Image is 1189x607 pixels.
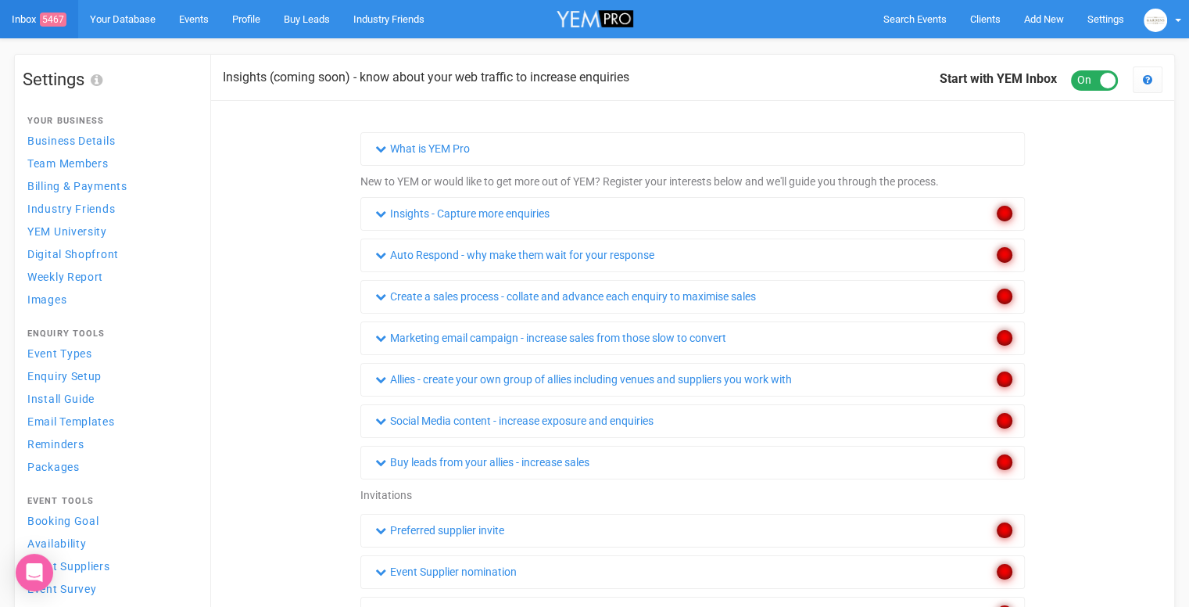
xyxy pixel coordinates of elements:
[27,117,190,126] h4: Your Business
[23,533,195,554] a: Availability
[27,157,108,170] span: Team Members
[373,412,656,429] a: Social Media content - increase exposure and enquiries
[970,13,1001,25] span: Clients
[373,140,472,157] a: What is YEM Pro
[27,180,127,192] span: Billing & Payments
[27,329,190,339] h4: Enquiry Tools
[27,225,107,238] span: YEM University
[23,555,195,576] a: Event Suppliers
[373,454,592,471] a: Buy leads from your allies - increase sales
[23,221,195,242] a: YEM University
[223,70,629,84] h2: Insights (coming soon) - know about your web traffic to increase enquiries
[373,371,794,388] a: Allies - create your own group of allies including venues and suppliers you work with
[373,288,758,305] a: Create a sales process - collate and advance each enquiry to maximise sales
[23,365,195,386] a: Enquiry Setup
[23,266,195,287] a: Weekly Report
[23,456,195,477] a: Packages
[27,415,115,428] span: Email Templates
[23,243,195,264] a: Digital Shopfront
[360,174,939,189] p: New to YEM or would like to get more out of YEM? Register your interests below and we'll guide yo...
[940,70,1118,88] legend: Start with YEM Inbox
[23,388,195,409] a: Install Guide
[27,370,102,383] span: Enquiry Setup
[373,205,552,222] a: Insights - Capture more enquiries
[23,510,195,531] a: Booking Goal
[27,271,103,283] span: Weekly Report
[373,329,729,347] a: Marketing email campaign - increase sales from those slow to convert
[27,560,110,573] span: Event Suppliers
[23,175,195,196] a: Billing & Payments
[23,578,195,599] a: Event Survey
[1144,9,1167,32] img: open-uri20240808-2-z9o2v
[27,583,96,595] span: Event Survey
[883,13,947,25] span: Search Events
[373,522,507,539] a: Preferred supplier invite
[27,135,115,147] span: Business Details
[360,487,1025,503] div: Invitations
[23,153,195,174] a: Team Members
[23,289,195,310] a: Images
[27,248,119,260] span: Digital Shopfront
[40,13,66,27] span: 5467
[23,411,195,432] a: Email Templates
[27,293,66,306] span: Images
[27,438,84,451] span: Reminders
[27,347,92,360] span: Event Types
[23,70,195,89] h1: Settings
[373,563,519,580] a: Event Supplier nomination
[27,393,95,405] span: Install Guide
[16,554,53,591] div: Open Intercom Messenger
[23,343,195,364] a: Event Types
[23,198,195,219] a: Industry Friends
[23,433,195,454] a: Reminders
[373,246,657,264] a: Auto Respond - why make them wait for your response
[27,515,98,527] span: Booking Goal
[27,497,190,506] h4: Event Tools
[1024,13,1064,25] span: Add New
[27,537,86,550] span: Availability
[27,461,80,473] span: Packages
[23,130,195,151] a: Business Details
